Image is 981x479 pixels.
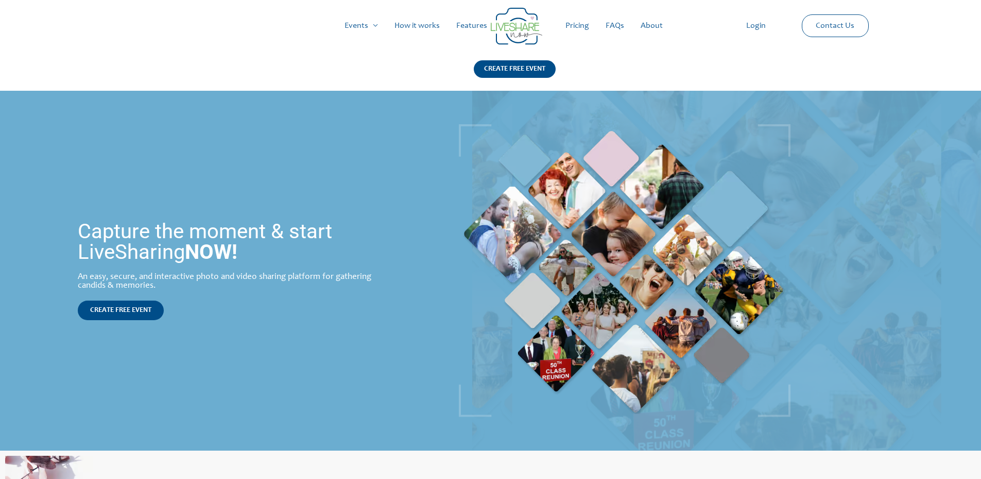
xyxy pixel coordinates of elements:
h1: Capture the moment & start LiveSharing [78,221,391,262]
img: home_banner_pic | Live Photo Slideshow for Events | Create Free Events Album for Any Occasion [459,124,790,417]
a: Contact Us [807,15,863,37]
a: Pricing [557,9,597,42]
a: FAQs [597,9,632,42]
a: CREATE FREE EVENT [78,301,164,320]
a: About [632,9,671,42]
img: Group 14 | Live Photo Slideshow for Events | Create Free Events Album for Any Occasion [491,8,542,45]
a: Events [336,9,386,42]
a: How it works [386,9,448,42]
a: Features [448,9,495,42]
span: CREATE FREE EVENT [90,307,151,314]
div: CREATE FREE EVENT [474,60,556,78]
a: Login [738,9,774,42]
a: CREATE FREE EVENT [474,60,556,91]
div: An easy, secure, and interactive photo and video sharing platform for gathering candids & memories. [78,273,391,290]
strong: NOW! [185,240,237,264]
nav: Site Navigation [18,9,963,42]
